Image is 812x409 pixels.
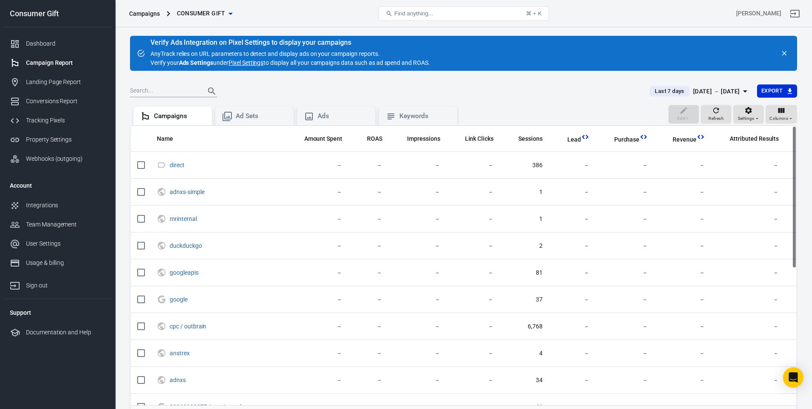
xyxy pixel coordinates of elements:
span: Total revenue calculated by AnyTrack. [662,134,696,145]
span: － [454,242,494,250]
span: － [356,242,382,250]
span: Name [157,135,184,143]
span: adnxs-simple [170,189,206,195]
button: Find anything...⌘ + K [379,6,549,21]
span: － [356,161,382,170]
button: Columns [766,105,797,124]
span: Attributed Results [730,135,779,143]
li: Account [3,175,112,196]
span: － [454,215,494,223]
span: － [556,376,589,385]
div: Open Intercom Messenger [783,367,803,388]
span: Consumer Gift [177,8,225,19]
div: Dashboard [26,39,105,48]
a: Sign out [3,273,112,295]
a: direct [170,162,185,168]
a: Property Settings [3,130,112,149]
div: Campaigns [154,112,205,121]
a: duckduckgo [170,242,202,249]
span: The total return on ad spend [367,133,382,144]
span: The number of clicks on links within the ad that led to advertiser-specified destinations [454,133,494,144]
span: The number of clicks on links within the ad that led to advertiser-specified destinations [465,133,494,144]
span: － [293,161,343,170]
span: － [719,322,779,331]
button: Last 7 days[DATE] － [DATE] [643,84,757,99]
span: － [556,349,589,358]
div: Property Settings [26,135,105,144]
a: google [170,296,188,303]
span: 81 [507,269,543,277]
span: － [356,269,382,277]
strong: Ads Settings [179,59,214,66]
span: 2 [507,242,543,250]
span: － [603,269,648,277]
span: － [556,296,589,304]
span: － [396,215,440,223]
button: close [778,47,790,59]
a: User Settings [3,234,112,253]
span: Lead [567,136,581,144]
span: － [293,188,343,197]
span: － [396,322,440,331]
a: Usage & billing [3,253,112,273]
span: － [662,322,705,331]
span: － [662,161,705,170]
div: Ad Sets [236,112,287,121]
span: － [356,215,382,223]
span: 1 [507,215,543,223]
span: Purchase [614,136,640,144]
span: － [556,242,589,250]
span: － [662,376,705,385]
span: Amount Spent [304,135,343,143]
span: － [293,349,343,358]
span: － [719,215,779,223]
svg: UTM & Web Traffic [157,375,166,385]
span: Sessions [507,135,543,143]
span: － [603,322,648,331]
a: Sign out [785,3,805,24]
span: － [293,242,343,250]
span: － [356,349,382,358]
span: － [396,188,440,197]
span: － [719,376,779,385]
a: Conversions Report [3,92,112,111]
span: anstrex [170,350,191,356]
span: － [662,242,705,250]
span: direct [170,162,186,168]
span: － [603,296,648,304]
li: Support [3,302,112,323]
a: Webhooks (outgoing) [3,149,112,168]
span: － [719,242,779,250]
input: Search... [130,86,198,97]
span: ROAS [367,135,382,143]
div: User Settings [26,239,105,248]
svg: Direct [157,160,166,170]
span: － [719,161,779,170]
a: Integrations [3,196,112,215]
span: － [662,296,705,304]
span: Name [157,135,173,143]
span: Find anything... [394,10,433,17]
div: Sign out [26,281,105,290]
span: Refresh [708,115,724,122]
span: 1 [507,188,543,197]
span: － [396,161,440,170]
span: － [454,269,494,277]
div: Tracking Pixels [26,116,105,125]
div: Consumer Gift [3,10,112,17]
span: － [293,269,343,277]
span: － [603,161,648,170]
div: Usage & billing [26,258,105,267]
div: Account id: juSFbWAb [736,9,781,18]
span: － [556,188,589,197]
div: Campaigns [129,9,160,18]
span: － [719,296,779,304]
span: － [719,188,779,197]
span: Link Clicks [465,135,494,143]
span: － [454,161,494,170]
div: Conversions Report [26,97,105,106]
span: The total return on ad spend [356,133,382,144]
span: Revenue [673,136,696,144]
div: Keywords [399,112,451,121]
span: － [356,376,382,385]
